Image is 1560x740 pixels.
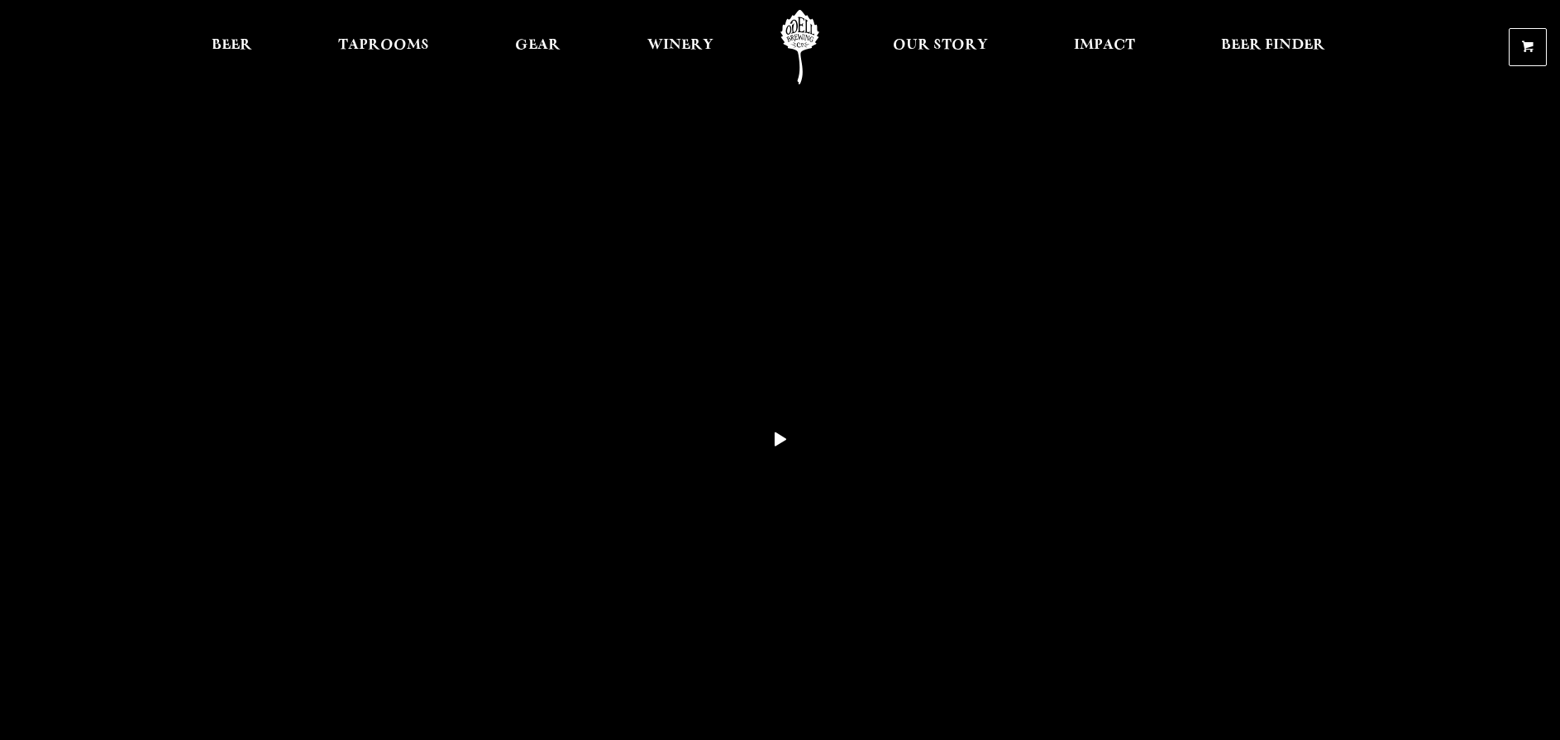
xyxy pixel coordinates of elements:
[515,39,561,52] span: Gear
[212,39,252,52] span: Beer
[882,10,999,84] a: Our Story
[769,10,831,84] a: Odell Home
[504,10,571,84] a: Gear
[637,10,724,84] a: Winery
[1074,39,1135,52] span: Impact
[327,10,440,84] a: Taprooms
[338,39,429,52] span: Taprooms
[201,10,263,84] a: Beer
[1221,39,1325,52] span: Beer Finder
[893,39,988,52] span: Our Story
[1210,10,1336,84] a: Beer Finder
[1063,10,1146,84] a: Impact
[647,39,713,52] span: Winery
